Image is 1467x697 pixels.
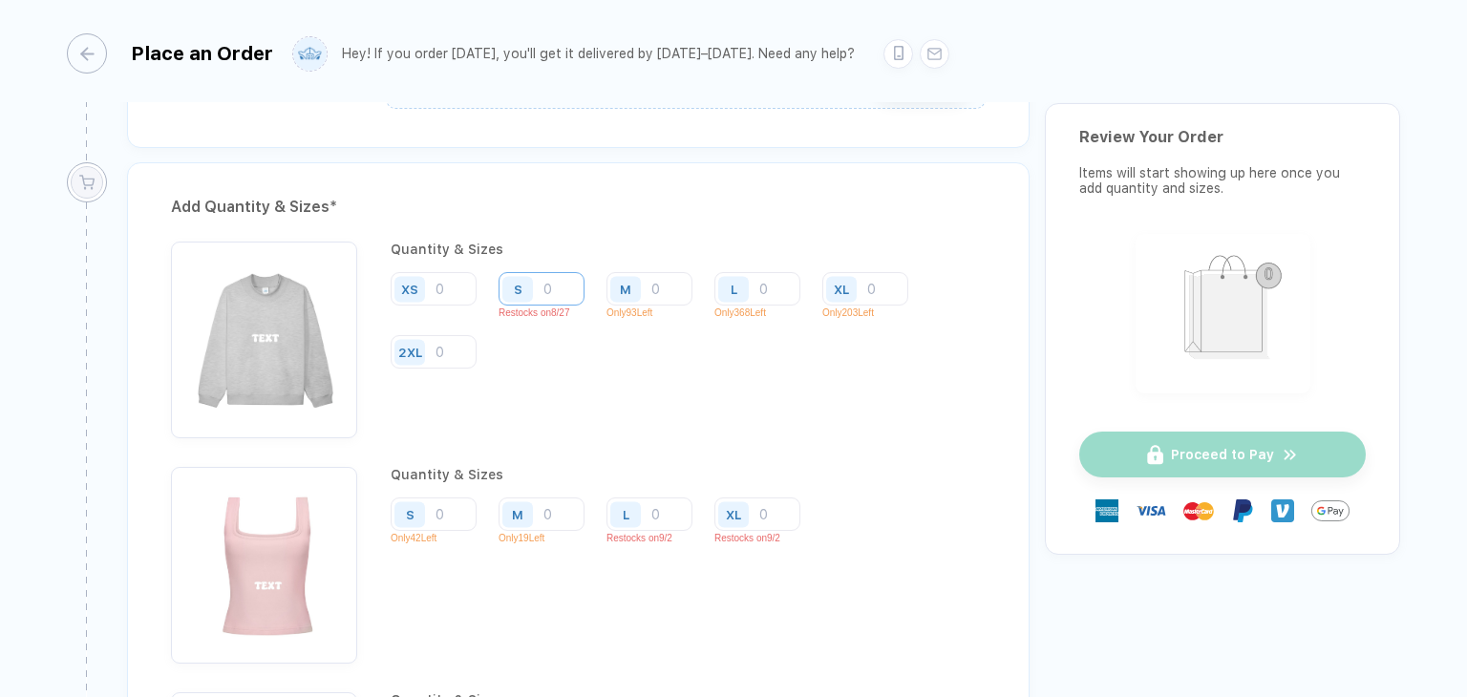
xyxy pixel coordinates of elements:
div: M [512,507,523,521]
img: Paypal [1231,499,1254,522]
p: Only 19 Left [499,533,599,543]
img: 932a17bf-0d7a-4a15-ad24-4099d228c01c_nt_front_1753982426626.jpg [181,251,348,418]
div: Hey! If you order [DATE], you'll get it delivered by [DATE]–[DATE]. Need any help? [342,46,855,62]
div: Add Quantity & Sizes [171,192,986,222]
p: Only 368 Left [714,307,815,318]
div: XL [834,282,849,296]
p: Only 93 Left [606,307,707,318]
img: express [1095,499,1118,522]
div: L [623,507,629,521]
img: GPay [1311,492,1350,530]
div: Quantity & Sizes [391,467,815,482]
div: Quantity & Sizes [391,242,986,257]
div: Review Your Order [1079,128,1366,146]
img: shopping_bag.png [1144,243,1302,381]
p: Restocks on 9/2 [714,533,815,543]
div: Place an Order [131,42,273,65]
p: Only 42 Left [391,533,491,543]
img: d440da2e-8b15-470b-9965-176614022d2b_nt_front_1755016191231.jpg [181,476,348,644]
p: Restocks on 8/27 [499,307,599,318]
div: L [731,282,737,296]
img: user profile [293,37,327,71]
img: Venmo [1271,499,1294,522]
div: XL [726,507,741,521]
p: Restocks on 9/2 [606,533,707,543]
img: master-card [1183,496,1214,526]
div: S [514,282,522,296]
div: XS [401,282,418,296]
div: M [620,282,631,296]
div: S [406,507,415,521]
div: 2XL [398,345,422,359]
div: Items will start showing up here once you add quantity and sizes. [1079,165,1366,196]
p: Only 203 Left [822,307,923,318]
img: visa [1136,496,1166,526]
